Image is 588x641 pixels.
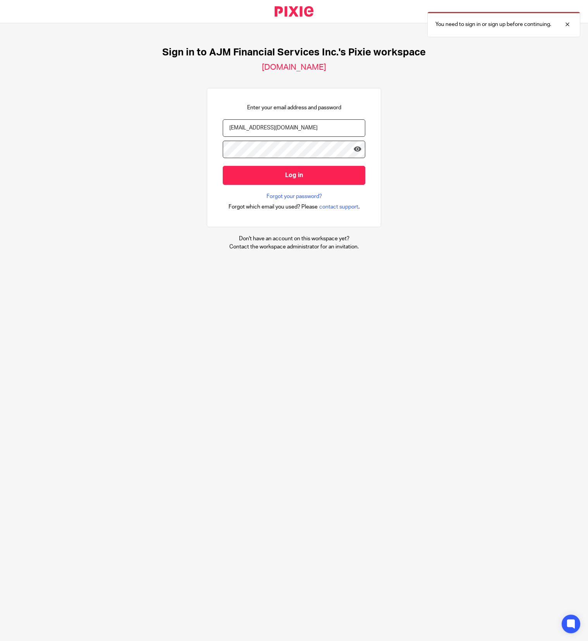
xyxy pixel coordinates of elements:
[223,119,365,137] input: name@example.com
[229,243,359,251] p: Contact the workspace administrator for an invitation.
[247,104,341,112] p: Enter your email address and password
[229,235,359,243] p: Don't have an account on this workspace yet?
[223,166,365,185] input: Log in
[162,47,426,59] h1: Sign in to AJM Financial Services Inc.'s Pixie workspace
[435,21,551,28] p: You need to sign in or sign up before continuing.
[319,203,358,211] span: contact support
[229,202,360,211] div: .
[262,62,326,72] h2: [DOMAIN_NAME]
[229,203,318,211] span: Forgot which email you used? Please
[266,193,322,200] a: Forgot your password?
